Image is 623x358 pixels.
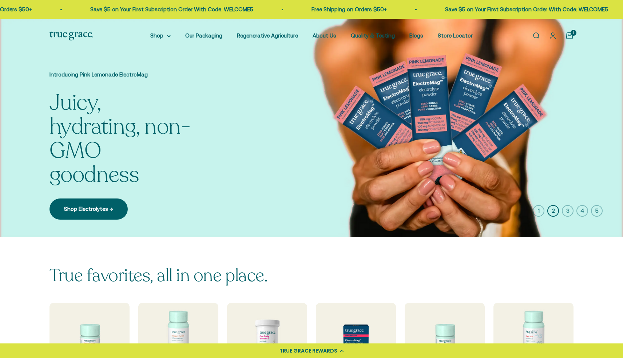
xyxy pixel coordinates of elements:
[591,205,603,217] button: 5
[547,205,559,217] button: 2
[185,32,222,39] a: Our Packaging
[571,30,576,36] cart-count: 1
[409,32,423,39] a: Blogs
[533,205,544,217] button: 1
[49,198,128,220] a: Shop Electrolytes →
[49,88,190,190] split-lines: Juicy, hydrating, non-GMO goodness
[38,5,201,14] p: Save $5 on Your First Subscription Order With Code: WELCOME5
[49,70,195,79] p: Introducing Pink Lemonade ElectroMag
[562,205,574,217] button: 3
[351,32,395,39] a: Quality & Testing
[237,32,298,39] a: Regenerative Agriculture
[49,264,267,287] split-lines: True favorites, all in one place.
[313,32,336,39] a: About Us
[259,6,335,12] a: Free Shipping on Orders $50+
[576,205,588,217] button: 4
[279,347,337,355] div: TRUE GRACE REWARDS
[393,5,556,14] p: Save $5 on Your First Subscription Order With Code: WELCOME5
[150,31,171,40] summary: Shop
[438,32,473,39] a: Store Locator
